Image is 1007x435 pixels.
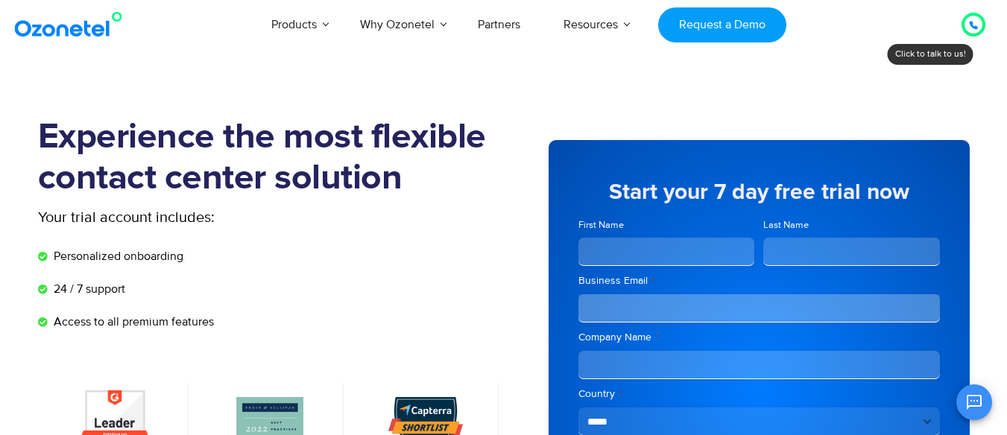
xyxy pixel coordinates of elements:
[50,313,214,331] span: Access to all premium features
[38,117,504,199] h1: Experience the most flexible contact center solution
[578,218,755,232] label: First Name
[578,181,940,203] h5: Start your 7 day free trial now
[578,273,940,288] label: Business Email
[763,218,940,232] label: Last Name
[578,330,940,345] label: Company Name
[578,387,940,401] label: Country
[38,206,392,229] p: Your trial account includes:
[956,384,992,420] button: Open chat
[50,280,125,298] span: 24 / 7 support
[50,247,183,265] span: Personalized onboarding
[658,7,786,42] a: Request a Demo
